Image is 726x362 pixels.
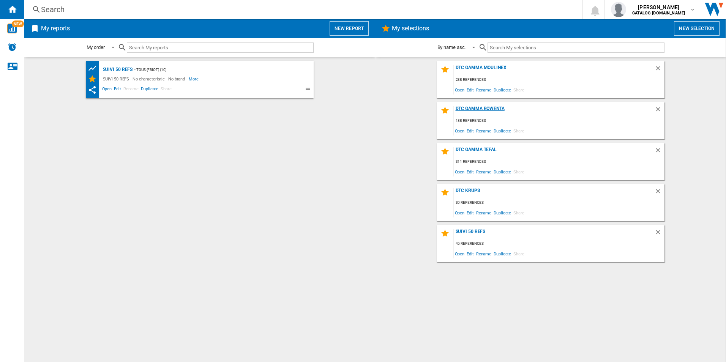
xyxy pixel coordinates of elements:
[454,198,664,208] div: 30 references
[41,4,563,15] div: Search
[88,74,101,83] div: My Selections
[189,74,200,83] span: More
[466,208,475,218] span: Edit
[454,126,466,136] span: Open
[454,167,466,177] span: Open
[88,85,97,94] ng-md-icon: This report has been shared with you
[655,106,664,116] div: Delete
[437,44,466,50] div: By name asc.
[611,2,626,17] img: profile.jpg
[492,85,512,95] span: Duplicate
[454,229,655,239] div: SUIVI 50 REFS
[454,85,466,95] span: Open
[466,126,475,136] span: Edit
[140,85,159,94] span: Duplicate
[632,11,685,16] b: CATALOG [DOMAIN_NAME]
[159,85,173,94] span: Share
[454,249,466,259] span: Open
[454,147,655,157] div: DTC GAMMA TEFAL
[390,21,431,36] h2: My selections
[488,42,664,53] input: Search My selections
[101,85,113,94] span: Open
[655,229,664,239] div: Delete
[466,249,475,259] span: Edit
[454,157,664,167] div: 311 references
[39,21,71,36] h2: My reports
[512,85,526,95] span: Share
[454,75,664,85] div: 238 references
[492,208,512,218] span: Duplicate
[7,24,17,33] img: wise-card.svg
[475,167,492,177] span: Rename
[475,126,492,136] span: Rename
[655,188,664,198] div: Delete
[454,65,655,75] div: DTC GAMMA MOULINEX
[512,249,526,259] span: Share
[492,126,512,136] span: Duplicate
[12,20,24,27] span: NEW
[492,167,512,177] span: Duplicate
[674,21,720,36] button: New selection
[454,239,664,249] div: 45 references
[655,147,664,157] div: Delete
[133,65,298,74] div: - TOUS (fbiot) (10)
[512,167,526,177] span: Share
[475,85,492,95] span: Rename
[101,74,189,83] div: SUIVI 50 REFS - No characteristic - No brand
[466,167,475,177] span: Edit
[492,249,512,259] span: Duplicate
[113,85,122,94] span: Edit
[466,85,475,95] span: Edit
[475,249,492,259] span: Rename
[454,208,466,218] span: Open
[8,42,17,52] img: alerts-logo.svg
[454,188,655,198] div: DTC KRUPS
[87,44,105,50] div: My order
[512,208,526,218] span: Share
[127,42,314,53] input: Search My reports
[122,85,140,94] span: Rename
[632,3,685,11] span: [PERSON_NAME]
[475,208,492,218] span: Rename
[330,21,369,36] button: New report
[655,65,664,75] div: Delete
[512,126,526,136] span: Share
[101,65,133,74] div: SUIVI 50 REFS
[88,64,101,73] div: Product prices grid
[454,106,655,116] div: DTC Gamma Rowenta
[454,116,664,126] div: 188 references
